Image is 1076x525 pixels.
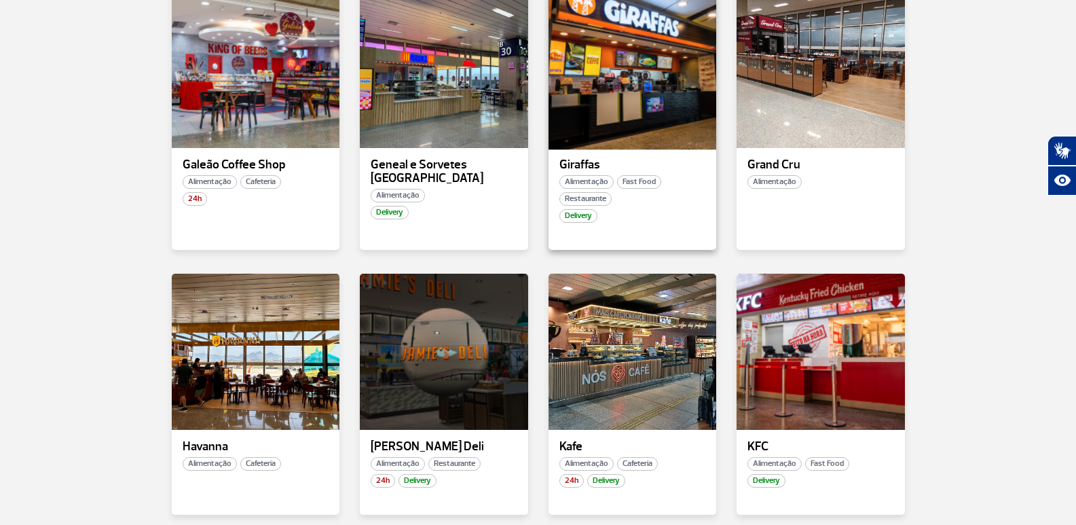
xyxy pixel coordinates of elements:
p: Kafe [559,440,706,454]
span: Alimentação [747,457,802,471]
span: Fast Food [617,175,661,189]
p: Galeão Coffee Shop [183,158,329,172]
p: Giraffas [559,158,706,172]
span: Alimentação [371,457,425,471]
p: Grand Cru [747,158,894,172]
p: KFC [747,440,894,454]
span: Alimentação [183,175,237,189]
p: [PERSON_NAME] Deli [371,440,517,454]
span: Cafeteria [240,457,281,471]
span: Alimentação [747,175,802,189]
span: 24h [371,474,395,488]
div: Plugin de acessibilidade da Hand Talk. [1047,136,1076,196]
span: Alimentação [371,189,425,202]
span: 24h [183,192,207,206]
span: Restaurante [559,192,612,206]
button: Abrir recursos assistivos. [1047,166,1076,196]
span: Delivery [398,474,437,488]
p: Havanna [183,440,329,454]
span: Delivery [371,206,409,219]
span: 24h [559,474,584,488]
span: Delivery [587,474,625,488]
span: Alimentação [559,175,614,189]
span: Cafeteria [617,457,658,471]
span: Alimentação [559,457,614,471]
span: Delivery [559,209,597,223]
span: Cafeteria [240,175,281,189]
span: Fast Food [805,457,849,471]
span: Restaurante [428,457,481,471]
span: Delivery [747,474,785,488]
button: Abrir tradutor de língua de sinais. [1047,136,1076,166]
span: Alimentação [183,457,237,471]
p: Geneal e Sorvetes [GEOGRAPHIC_DATA] [371,158,517,185]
